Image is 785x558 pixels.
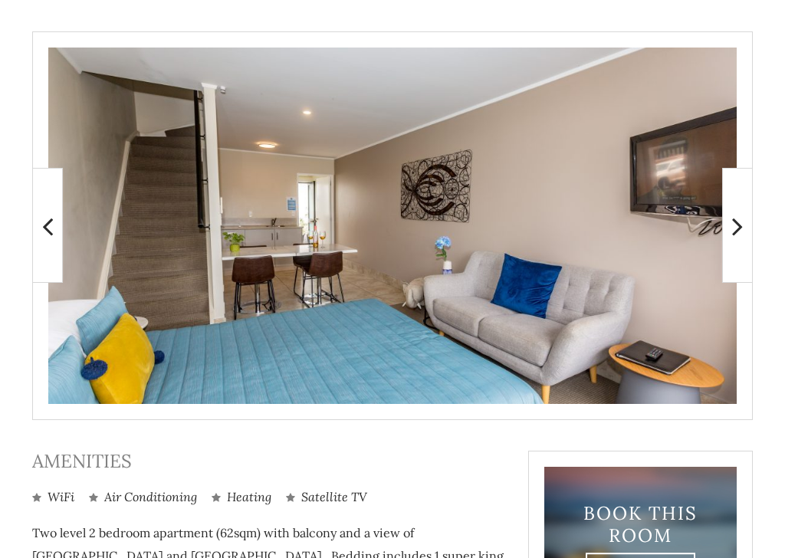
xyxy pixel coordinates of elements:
h3: Book This Room [571,503,710,547]
h3: Amenities [32,451,505,473]
li: Air Conditioning [89,488,197,506]
li: Heating [212,488,271,506]
li: Satellite TV [286,488,367,506]
li: WiFi [32,488,74,506]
